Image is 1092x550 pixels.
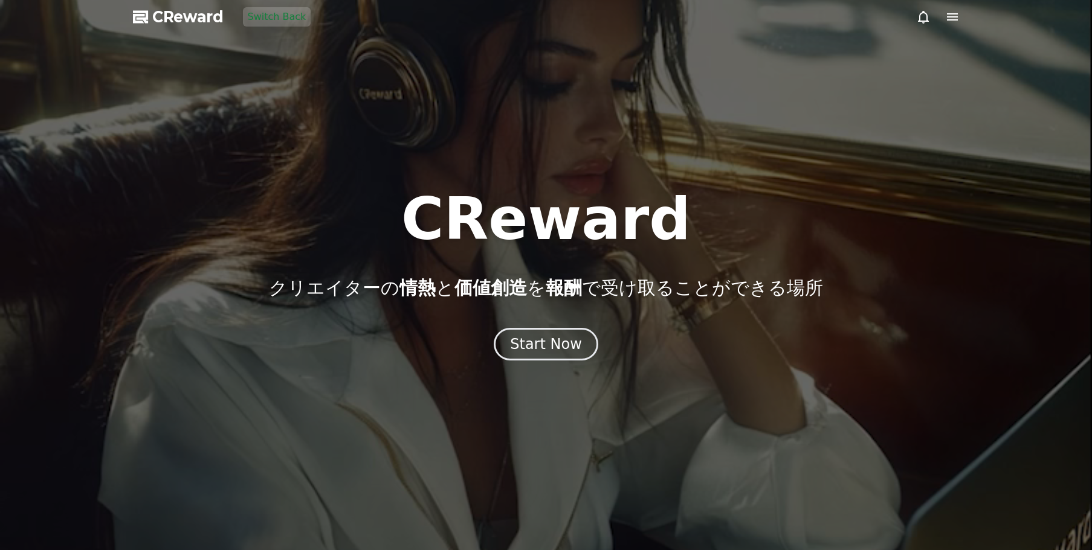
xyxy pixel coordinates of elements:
button: Start Now [494,328,598,360]
button: Switch Back [243,7,311,27]
div: Start Now [510,334,582,354]
a: Start Now [494,340,598,351]
span: CReward [152,7,224,27]
h1: CReward [401,190,691,248]
span: 情熱 [399,277,436,298]
span: 報酬 [546,277,582,298]
span: 価値創造 [454,277,527,298]
p: クリエイターの と を で受け取ることができる場所 [269,277,823,299]
a: CReward [133,7,224,27]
